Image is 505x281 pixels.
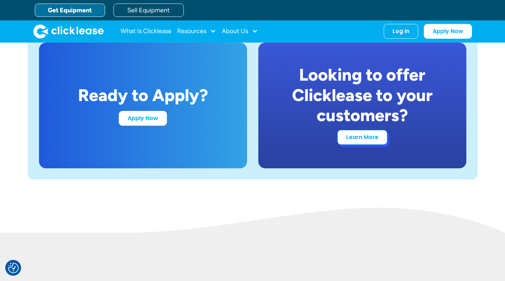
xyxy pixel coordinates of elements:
[35,4,105,17] a: Get Equipment
[33,24,104,38] a: home
[222,24,258,38] div: About Us
[393,28,409,35] div: Log In
[177,24,216,38] div: Resources
[8,263,19,273] img: Revisit consent button
[337,130,387,145] a: Learn More
[424,24,472,39] a: Apply Now
[121,24,171,38] a: What Is Clicklease
[114,4,184,17] a: Sell Equipment
[275,65,449,126] div: Looking to offer Clicklease to your customers?
[78,85,208,106] div: Ready to Apply?
[33,24,104,38] img: Clicklease logo
[8,263,19,273] button: Consent Preferences
[119,111,167,126] a: Apply Now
